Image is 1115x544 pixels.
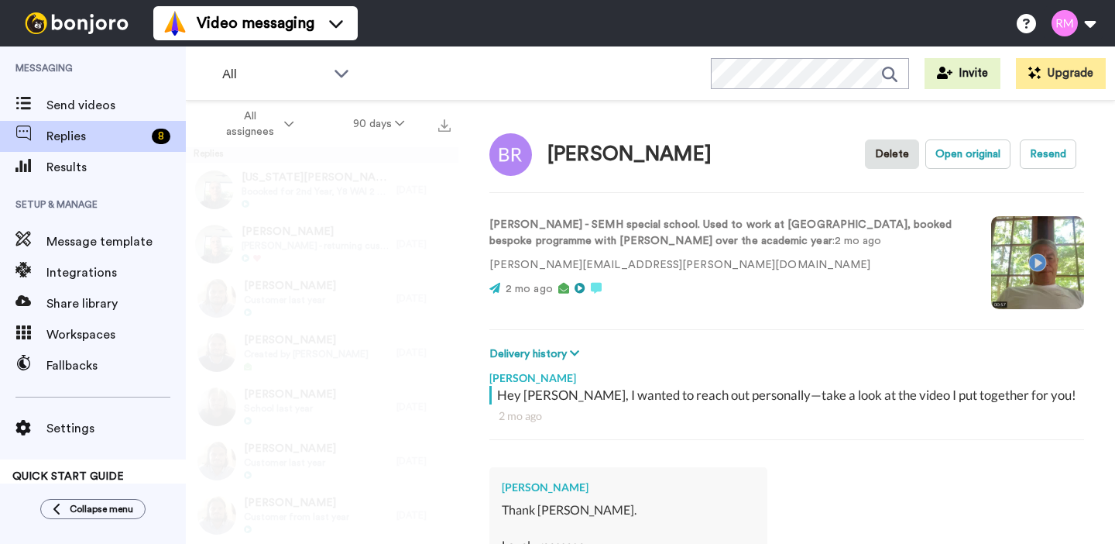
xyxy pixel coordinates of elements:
img: 9d5ceefc-a7b3-4a99-bfdc-0efc0d710955-thumb.jpg [197,279,236,318]
div: [PERSON_NAME] [547,143,712,166]
img: 90b82eec-8290-4178-9ea6-bf9130d6b445-thumb.jpg [197,496,236,535]
a: [PERSON_NAME]Customer from last year[DATE] [186,488,458,542]
p: [PERSON_NAME][EMAIL_ADDRESS][PERSON_NAME][DOMAIN_NAME] [489,257,968,274]
span: 2 mo ago [506,284,553,294]
span: Boooked for 2nd Year, Y8 WAI 2 days in Jan with [PERSON_NAME] and T [242,185,389,198]
div: [DATE] [396,346,451,359]
button: Collapse menu [40,499,146,519]
button: 90 days [324,110,434,138]
span: Customer last year [244,294,336,306]
span: [PERSON_NAME] [244,332,369,348]
span: Customer last year [244,456,336,469]
a: [US_STATE][PERSON_NAME]Boooked for 2nd Year, Y8 WAI 2 days in Jan with [PERSON_NAME] and T[DATE] [186,163,458,217]
span: Customer from last year [244,511,349,523]
img: ac2f9c90-c253-4151-82cd-3fec45628096-thumb.jpg [197,333,236,372]
button: Upgrade [1016,58,1106,89]
div: [DATE] [396,292,451,305]
span: Collapse menu [70,503,133,515]
button: Delivery history [489,346,584,363]
span: [US_STATE][PERSON_NAME] [242,170,389,185]
div: [DATE] [396,401,451,413]
span: [PERSON_NAME] [244,495,349,511]
img: Image of Barry Reed [489,133,532,176]
button: All assignees [189,102,324,146]
span: Message template [46,232,186,251]
span: [PERSON_NAME] - returning customer booked 1 day with Y11 in November - [PERSON_NAME] [242,239,389,252]
span: School last year [244,402,336,415]
span: [PERSON_NAME] [244,441,336,456]
div: [DATE] [396,184,451,196]
span: QUICK START GUIDE [12,471,124,482]
img: 188f5da5-8c21-41df-8cbd-d4604be81159-thumb.jpg [195,170,234,209]
div: 2 mo ago [499,408,1075,424]
a: [PERSON_NAME]Customer last year[DATE] [186,271,458,325]
span: Created by [PERSON_NAME] [244,348,369,360]
div: [PERSON_NAME] [502,480,755,495]
strong: [PERSON_NAME] - SEMH special school. Used to work at [GEOGRAPHIC_DATA], booked bespoke programme ... [489,219,952,246]
img: 9c372ca7-7da8-4376-8524-a0e1e6b9bcca-thumb.jpg [197,442,236,480]
span: Share library [46,294,186,313]
img: 722fa279-c8d3-45e2-ad53-3ce147f855cc-thumb.jpg [195,225,234,263]
div: [DATE] [396,509,451,522]
button: Delete [865,139,919,169]
a: [PERSON_NAME]Customer last year[DATE] [186,434,458,488]
button: Invite [925,58,1000,89]
button: Resend [1020,139,1076,169]
span: Settings [46,419,186,438]
span: Video messaging [197,12,314,34]
img: bj-logo-header-white.svg [19,12,135,34]
span: [PERSON_NAME] [242,224,389,239]
span: [PERSON_NAME] [244,387,336,402]
img: export.svg [438,119,451,132]
p: : 2 mo ago [489,217,968,250]
div: [PERSON_NAME] [489,363,1084,386]
span: Fallbacks [46,356,186,375]
span: Replies [46,127,146,146]
a: [PERSON_NAME]Created by [PERSON_NAME][DATE] [186,325,458,380]
div: [DATE] [396,238,451,250]
button: Open original [925,139,1010,169]
a: [PERSON_NAME][PERSON_NAME] - returning customer booked 1 day with Y11 in November - [PERSON_NAME]... [186,217,458,271]
span: [PERSON_NAME] [244,278,336,294]
div: 8 [152,129,170,144]
span: All [222,65,326,84]
div: [DATE] [396,455,451,467]
button: Export all results that match these filters now. [434,112,455,136]
div: Replies [186,147,458,163]
span: Integrations [46,263,186,282]
span: Send videos [46,96,186,115]
a: [PERSON_NAME]School last year[DATE] [186,380,458,434]
div: Hey [PERSON_NAME], I wanted to reach out personally—take a look at the video I put together for you! [497,386,1080,405]
img: vm-color.svg [163,11,187,36]
span: All assignees [218,108,281,139]
span: Workspaces [46,325,186,344]
span: Results [46,158,186,177]
img: 40576062-d1cb-4fa0-8ffd-8bc552602b58-thumb.jpg [197,387,236,426]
